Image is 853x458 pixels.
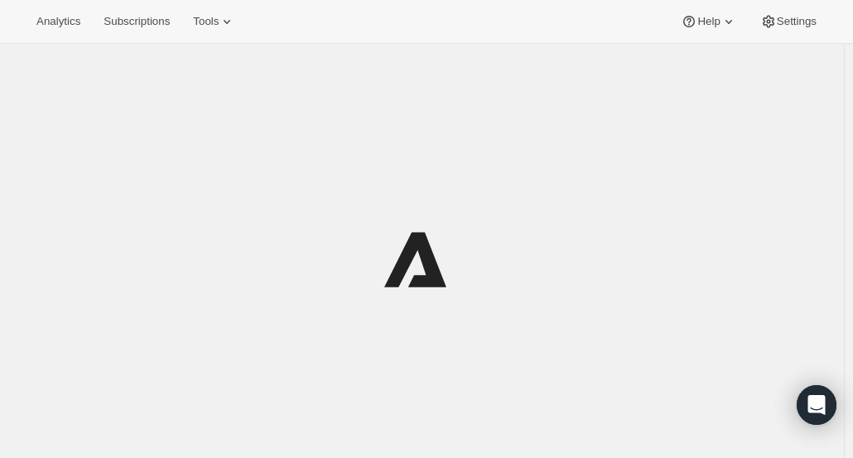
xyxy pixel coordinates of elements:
[27,10,90,33] button: Analytics
[750,10,826,33] button: Settings
[697,15,720,28] span: Help
[671,10,746,33] button: Help
[183,10,245,33] button: Tools
[797,385,836,425] div: Open Intercom Messenger
[104,15,170,28] span: Subscriptions
[36,15,80,28] span: Analytics
[193,15,219,28] span: Tools
[777,15,817,28] span: Settings
[94,10,180,33] button: Subscriptions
